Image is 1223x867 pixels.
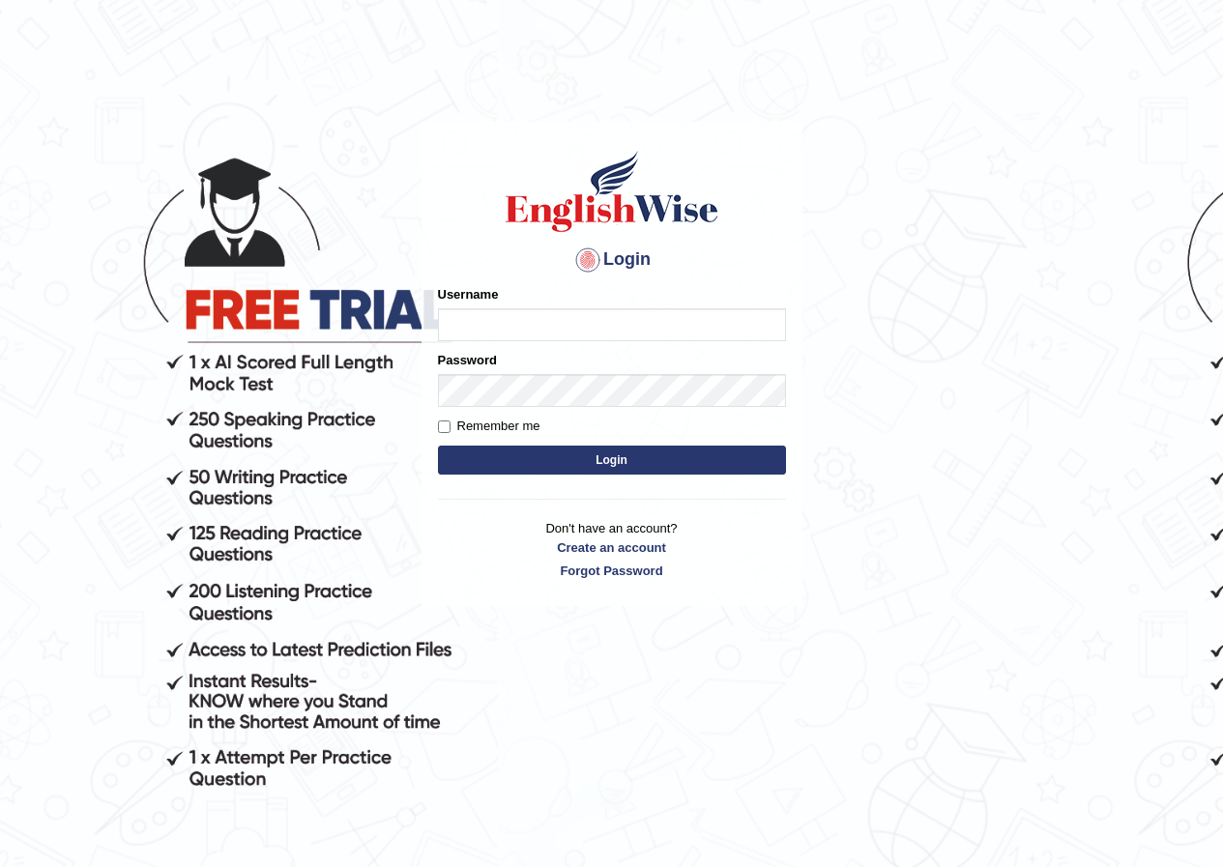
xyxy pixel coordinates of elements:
[438,420,451,433] input: Remember me
[438,562,786,580] a: Forgot Password
[502,148,722,235] img: Logo of English Wise sign in for intelligent practice with AI
[438,519,786,579] p: Don't have an account?
[438,285,499,303] label: Username
[438,538,786,557] a: Create an account
[438,446,786,475] button: Login
[438,417,540,436] label: Remember me
[438,351,497,369] label: Password
[438,245,786,275] h4: Login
